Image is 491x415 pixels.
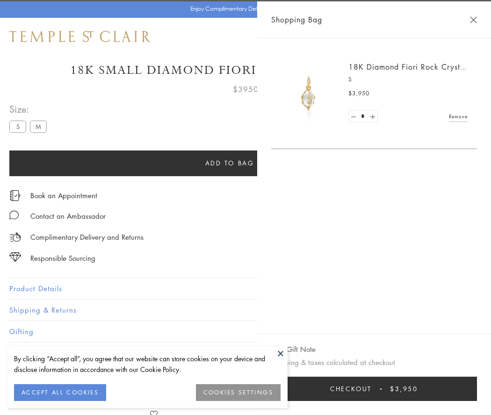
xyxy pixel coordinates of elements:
span: $3,950 [348,89,369,98]
button: Gifting [9,321,482,342]
img: icon_sourcing.svg [9,252,21,262]
label: S [9,121,26,132]
span: Checkout [330,384,372,394]
button: Product Details [9,278,482,299]
button: COOKIES SETTINGS [196,384,281,401]
button: ACCEPT ALL COOKIES [14,384,106,401]
h1: 18K Small Diamond Fiori Rock Crystal Amulet [9,62,482,79]
div: By clicking “Accept all”, you agree that our website can store cookies on your device and disclos... [14,353,281,375]
span: $3,950 [390,384,418,394]
p: Complimentary Delivery and Returns [30,231,144,243]
div: Responsible Sourcing [30,252,95,264]
button: Close Shopping Bag [470,16,477,23]
span: Shopping Bag [271,14,322,26]
button: Checkout $3,950 [271,377,477,401]
img: Temple St. Clair [9,31,151,42]
label: M [30,121,47,132]
button: Add to bag [9,150,450,176]
a: Set quantity to 2 [368,111,377,122]
button: Shipping & Returns [9,300,482,321]
button: Add Gift Note [271,343,316,355]
img: P51889-E11FIORI [281,65,337,122]
a: Remove [449,111,468,122]
a: Set quantity to 0 [349,111,358,122]
img: icon_appointment.svg [9,190,21,201]
p: Enjoy Complimentary Delivery & Returns [190,4,296,14]
p: Shipping & taxes calculated at checkout [271,357,477,368]
div: Contact an Ambassador [30,210,106,222]
img: MessageIcon-01_2.svg [9,210,19,220]
p: S [348,75,468,84]
span: Add to bag [205,158,254,168]
span: $3950 [233,83,259,95]
a: Book an Appointment [30,190,97,200]
span: Size: [9,101,51,117]
img: icon_delivery.svg [9,231,21,243]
